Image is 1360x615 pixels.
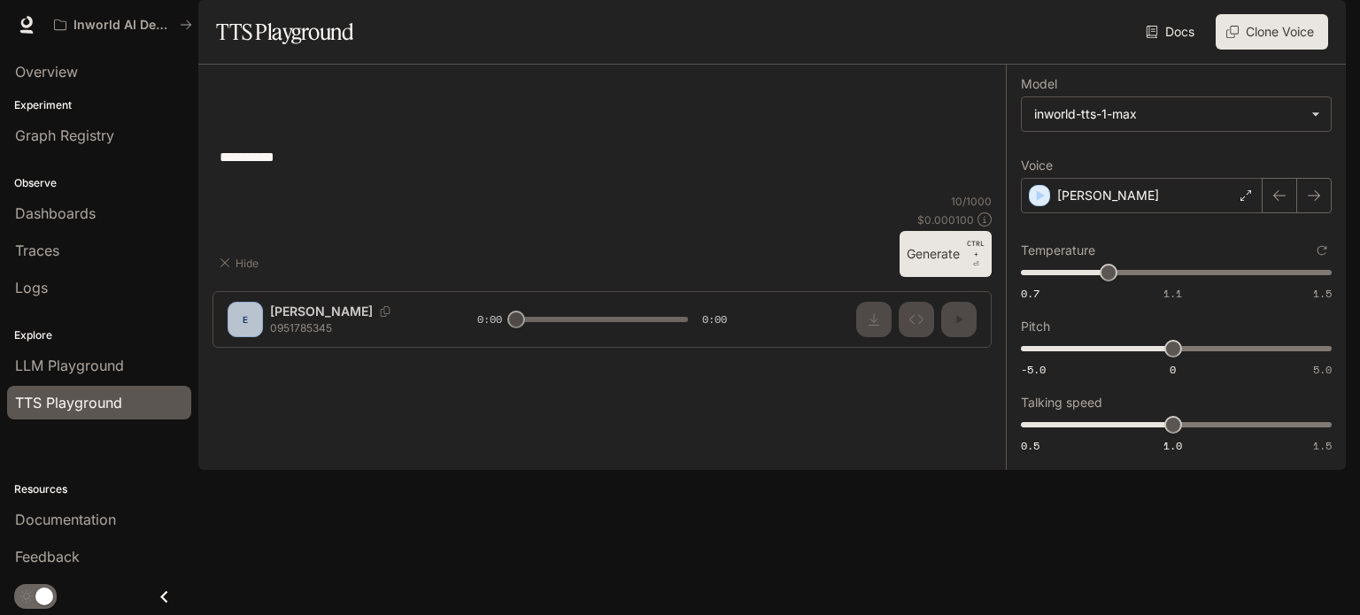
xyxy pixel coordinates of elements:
[967,238,985,259] p: CTRL +
[1021,159,1053,172] p: Voice
[1021,362,1046,377] span: -5.0
[1163,438,1182,453] span: 1.0
[1021,320,1050,333] p: Pitch
[1021,78,1057,90] p: Model
[46,7,200,42] button: All workspaces
[900,231,992,277] button: GenerateCTRL +⏎
[1163,286,1182,301] span: 1.1
[216,14,353,50] h1: TTS Playground
[212,249,269,277] button: Hide
[1313,362,1332,377] span: 5.0
[1142,14,1202,50] a: Docs
[73,18,173,33] p: Inworld AI Demos
[1312,241,1332,260] button: Reset to default
[917,212,974,227] p: $ 0.000100
[1170,362,1176,377] span: 0
[1021,438,1039,453] span: 0.5
[1313,438,1332,453] span: 1.5
[1057,187,1159,204] p: [PERSON_NAME]
[1021,396,1102,409] p: Talking speed
[1313,286,1332,301] span: 1.5
[1034,105,1302,123] div: inworld-tts-1-max
[1021,286,1039,301] span: 0.7
[1021,244,1095,257] p: Temperature
[951,194,992,209] p: 10 / 1000
[1216,14,1328,50] button: Clone Voice
[1022,97,1331,131] div: inworld-tts-1-max
[967,238,985,270] p: ⏎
